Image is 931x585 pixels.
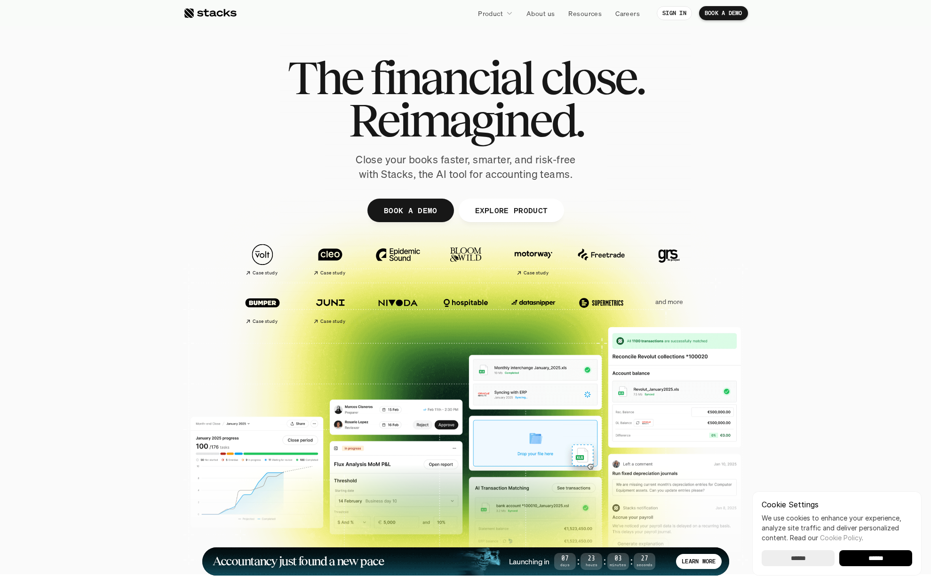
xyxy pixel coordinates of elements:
a: EXPLORE PRODUCT [458,199,564,222]
strong: : [629,556,634,567]
span: Days [554,563,576,567]
a: Case study [301,239,359,280]
p: SIGN IN [662,10,686,16]
h1: Accountancy just found a new pace [213,556,384,567]
p: Product [478,8,503,18]
p: BOOK A DEMO [383,203,437,217]
span: Reimagined. [348,99,583,141]
span: 07 [554,556,576,561]
span: Seconds [634,563,655,567]
p: Resources [568,8,602,18]
p: About us [526,8,555,18]
p: and more [640,298,698,306]
h2: Case study [320,319,345,324]
h2: Case study [253,270,278,276]
a: About us [521,5,560,22]
p: Close your books faster, smarter, and risk-free with Stacks, the AI tool for accounting teams. [348,152,583,182]
a: SIGN IN [657,6,692,20]
a: Careers [610,5,645,22]
a: Case study [504,239,563,280]
p: Cookie Settings [762,501,912,508]
strong: : [576,556,581,567]
a: Cookie Policy [820,534,862,542]
a: BOOK A DEMO [367,199,454,222]
h4: Launching in [509,556,549,567]
p: LEARN MORE [682,558,716,565]
p: BOOK A DEMO [705,10,742,16]
a: Privacy Policy [111,218,152,224]
h2: Case study [320,270,345,276]
a: Case study [233,287,292,328]
h2: Case study [253,319,278,324]
p: EXPLORE PRODUCT [475,203,548,217]
span: 23 [581,556,602,561]
span: close. [541,56,644,99]
span: Hours [581,563,602,567]
a: Accountancy just found a new paceLaunching in07Days:23Hours:03Minutes:27SecondsLEARN MORE [202,547,729,576]
a: BOOK A DEMO [699,6,748,20]
strong: : [602,556,607,567]
h2: Case study [524,270,549,276]
span: 27 [634,556,655,561]
span: The [287,56,362,99]
p: Careers [615,8,640,18]
span: Read our . [790,534,863,542]
a: Case study [301,287,359,328]
span: 03 [607,556,629,561]
span: Minutes [607,563,629,567]
a: Resources [563,5,607,22]
p: We use cookies to enhance your experience, analyze site traffic and deliver personalized content. [762,513,912,543]
span: financial [370,56,533,99]
a: Case study [233,239,292,280]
